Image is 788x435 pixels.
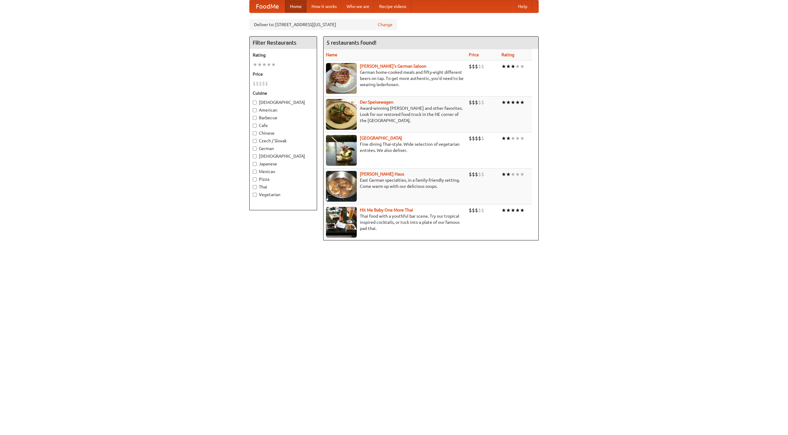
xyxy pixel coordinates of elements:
li: ★ [506,135,511,142]
li: ★ [253,61,257,68]
li: ★ [511,135,515,142]
li: $ [472,99,475,106]
li: $ [478,207,481,214]
li: $ [478,63,481,70]
a: Who we are [342,0,374,13]
li: ★ [506,63,511,70]
li: $ [259,80,262,87]
a: Recipe videos [374,0,411,13]
li: $ [469,99,472,106]
li: $ [469,63,472,70]
li: ★ [520,63,525,70]
li: ★ [506,99,511,106]
img: satay.jpg [326,135,357,166]
label: Japanese [253,161,314,167]
li: ★ [501,171,506,178]
li: $ [478,171,481,178]
label: Pizza [253,176,314,182]
label: Czech / Slovak [253,138,314,144]
p: Fine dining Thai-style. Wide selection of vegetarian entrées. We also deliver. [326,141,464,153]
input: Chinese [253,131,257,135]
li: $ [478,99,481,106]
input: Barbecue [253,116,257,120]
a: [PERSON_NAME]'s German Saloon [360,64,426,69]
input: Czech / Slovak [253,139,257,143]
img: speisewagen.jpg [326,99,357,130]
label: Chinese [253,130,314,136]
li: $ [475,135,478,142]
li: ★ [515,171,520,178]
input: American [253,108,257,112]
input: Cafe [253,124,257,128]
li: $ [472,63,475,70]
li: $ [256,80,259,87]
li: ★ [267,61,271,68]
li: $ [481,135,484,142]
input: Vegetarian [253,193,257,197]
label: [DEMOGRAPHIC_DATA] [253,153,314,159]
a: Home [285,0,307,13]
li: ★ [520,99,525,106]
label: American [253,107,314,113]
label: Mexican [253,168,314,175]
li: $ [478,135,481,142]
li: ★ [501,63,506,70]
li: $ [253,80,256,87]
li: ★ [511,99,515,106]
li: $ [469,207,472,214]
li: ★ [515,207,520,214]
li: $ [475,63,478,70]
li: $ [481,99,484,106]
li: $ [472,207,475,214]
li: $ [475,99,478,106]
li: ★ [506,207,511,214]
img: kohlhaus.jpg [326,171,357,202]
li: ★ [501,207,506,214]
a: How it works [307,0,342,13]
a: [PERSON_NAME] Haus [360,172,404,176]
h5: Cuisine [253,90,314,96]
li: ★ [515,99,520,106]
li: $ [262,80,265,87]
label: Cafe [253,122,314,129]
li: $ [481,63,484,70]
p: East German specialties, in a family-friendly setting. Come warm up with our delicious soups. [326,177,464,189]
input: Japanese [253,162,257,166]
a: Hit Me Baby One More Thai [360,208,413,212]
li: ★ [501,99,506,106]
a: Change [378,22,392,28]
li: ★ [520,171,525,178]
a: Name [326,52,337,57]
a: Der Speisewagen [360,100,393,105]
label: Thai [253,184,314,190]
li: ★ [515,63,520,70]
h4: Filter Restaurants [250,37,317,49]
li: $ [265,80,268,87]
ng-pluralize: 5 restaurants found! [327,40,376,45]
li: $ [469,135,472,142]
li: ★ [501,135,506,142]
div: Deliver to: [STREET_ADDRESS][US_STATE] [249,19,397,30]
li: $ [472,135,475,142]
li: ★ [520,207,525,214]
h5: Price [253,71,314,77]
li: $ [475,207,478,214]
b: [GEOGRAPHIC_DATA] [360,136,402,140]
input: [DEMOGRAPHIC_DATA] [253,154,257,158]
li: ★ [511,63,515,70]
li: ★ [515,135,520,142]
li: $ [469,171,472,178]
input: [DEMOGRAPHIC_DATA] [253,101,257,105]
label: Vegetarian [253,192,314,198]
li: ★ [520,135,525,142]
img: babythai.jpg [326,207,357,238]
a: Price [469,52,479,57]
input: Pizza [253,177,257,181]
input: Thai [253,185,257,189]
img: esthers.jpg [326,63,357,94]
a: Rating [501,52,514,57]
li: $ [481,207,484,214]
p: Award-winning [PERSON_NAME] and other favorites. Look for our restored food truck in the NE corne... [326,105,464,124]
a: FoodMe [250,0,285,13]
